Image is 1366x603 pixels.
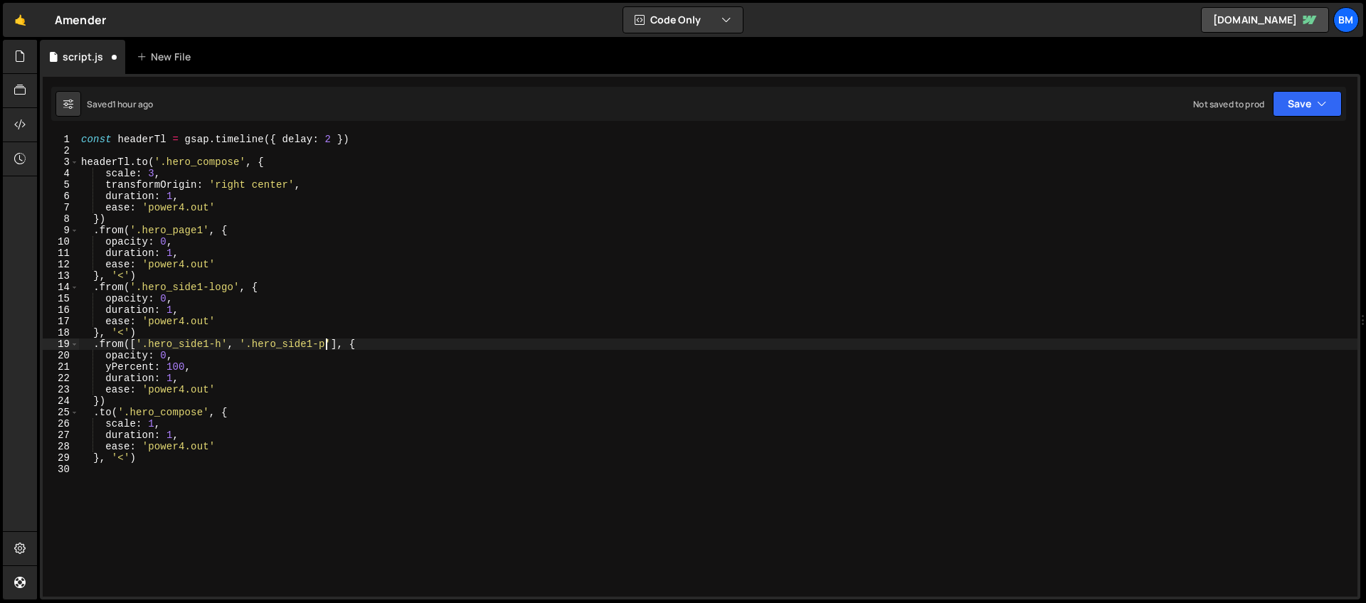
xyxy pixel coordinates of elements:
div: 28 [43,441,79,452]
div: Not saved to prod [1193,98,1264,110]
div: 19 [43,338,79,350]
div: script.js [63,50,103,64]
div: 26 [43,418,79,429]
div: 12 [43,259,79,270]
div: 23 [43,384,79,395]
a: 🤙 [3,3,38,37]
div: 16 [43,304,79,316]
div: New File [137,50,196,64]
div: 25 [43,407,79,418]
button: Save [1273,91,1342,117]
a: bm [1333,7,1359,33]
div: 13 [43,270,79,282]
div: 29 [43,452,79,464]
div: 7 [43,202,79,213]
div: 3 [43,156,79,168]
div: 14 [43,282,79,293]
div: 18 [43,327,79,338]
div: 9 [43,225,79,236]
div: 11 [43,247,79,259]
div: 2 [43,145,79,156]
div: 30 [43,464,79,475]
div: 21 [43,361,79,373]
div: Amender [55,11,106,28]
div: 6 [43,191,79,202]
div: 15 [43,293,79,304]
div: 4 [43,168,79,179]
button: Code Only [623,7,743,33]
div: 24 [43,395,79,407]
div: 1 hour ago [112,98,154,110]
div: 20 [43,350,79,361]
div: 27 [43,429,79,441]
a: [DOMAIN_NAME] [1201,7,1329,33]
div: Saved [87,98,153,110]
div: 8 [43,213,79,225]
div: 5 [43,179,79,191]
div: 17 [43,316,79,327]
div: 10 [43,236,79,247]
div: 1 [43,134,79,145]
div: 22 [43,373,79,384]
